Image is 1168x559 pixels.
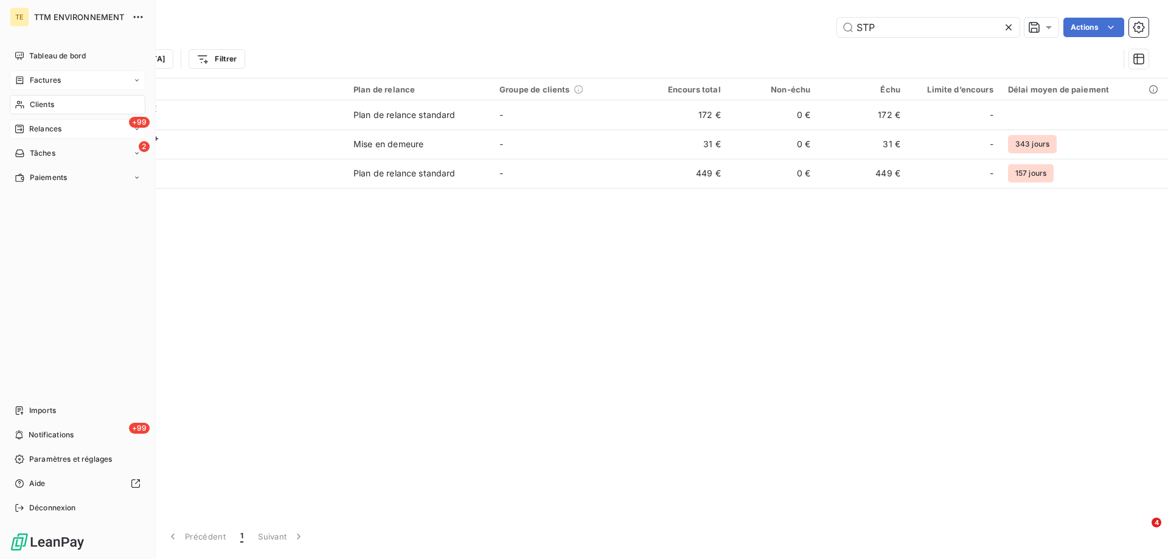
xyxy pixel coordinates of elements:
[30,172,67,183] span: Paiements
[499,109,503,120] span: -
[84,115,339,127] span: 411BESTPB
[30,99,54,110] span: Clients
[1008,164,1054,182] span: 157 jours
[1008,85,1161,94] div: Délai moyen de paiement
[29,454,112,465] span: Paramètres et réglages
[638,130,728,159] td: 31 €
[34,12,125,22] span: TTM ENVIRONNEMENT
[499,168,503,178] span: -
[818,100,908,130] td: 172 €
[1127,518,1156,547] iframe: Intercom live chat
[189,49,245,69] button: Filtrer
[233,524,251,549] button: 1
[990,109,993,121] span: -
[1152,518,1161,527] span: 4
[129,117,150,128] span: +99
[29,123,61,134] span: Relances
[645,85,721,94] div: Encours total
[728,159,818,188] td: 0 €
[159,524,233,549] button: Précédent
[29,50,86,61] span: Tableau de bord
[499,85,570,94] span: Groupe de clients
[990,138,993,150] span: -
[638,100,728,130] td: 172 €
[353,109,456,121] div: Plan de relance standard
[735,85,811,94] div: Non-échu
[29,405,56,416] span: Imports
[251,524,312,549] button: Suivant
[825,85,900,94] div: Échu
[499,139,503,149] span: -
[818,159,908,188] td: 449 €
[139,141,150,152] span: 2
[638,159,728,188] td: 449 €
[990,167,993,179] span: -
[84,173,339,186] span: 411STPLORR
[818,130,908,159] td: 31 €
[915,85,993,94] div: Limite d’encours
[353,138,423,150] div: Mise en demeure
[29,478,46,489] span: Aide
[1063,18,1124,37] button: Actions
[29,429,74,440] span: Notifications
[353,167,456,179] div: Plan de relance standard
[10,474,145,493] a: Aide
[30,148,55,159] span: Tâches
[84,144,339,156] span: 411ESTPB
[837,18,1020,37] input: Rechercher
[240,530,243,543] span: 1
[10,7,29,27] div: TE
[30,75,61,86] span: Factures
[728,100,818,130] td: 0 €
[728,130,818,159] td: 0 €
[353,85,485,94] div: Plan de relance
[129,423,150,434] span: +99
[1008,135,1057,153] span: 343 jours
[29,502,76,513] span: Déconnexion
[10,532,85,552] img: Logo LeanPay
